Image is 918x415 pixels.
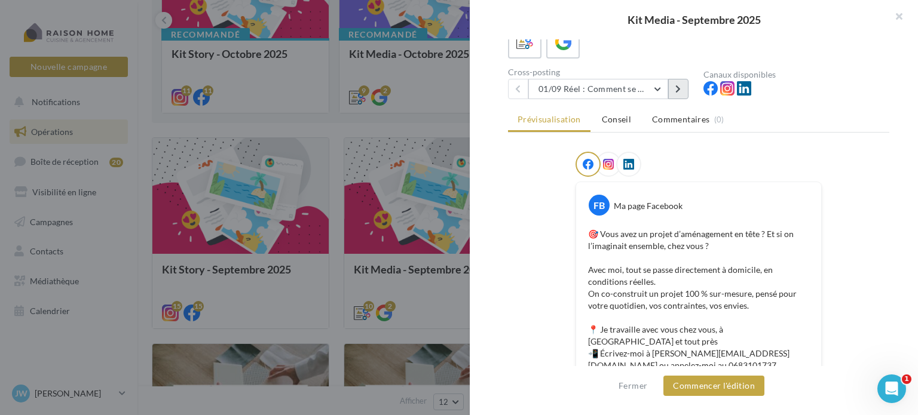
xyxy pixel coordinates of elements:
[703,70,889,79] div: Canaux disponibles
[652,113,709,125] span: Commentaires
[602,114,631,124] span: Conseil
[614,200,683,212] div: Ma page Facebook
[528,79,668,99] button: 01/09 Réel : Comment se passe un projet Raison Home ?
[588,228,809,407] p: 🎯 Vous avez un projet d’aménagement en tête ? Et si on l’imaginait ensemble, chez vous ? Avec moi...
[508,68,694,76] div: Cross-posting
[489,14,899,25] div: Kit Media - Septembre 2025
[877,374,906,403] iframe: Intercom live chat
[614,379,652,393] button: Fermer
[902,374,911,384] span: 1
[589,195,610,216] div: FB
[663,376,764,396] button: Commencer l'édition
[714,115,724,124] span: (0)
